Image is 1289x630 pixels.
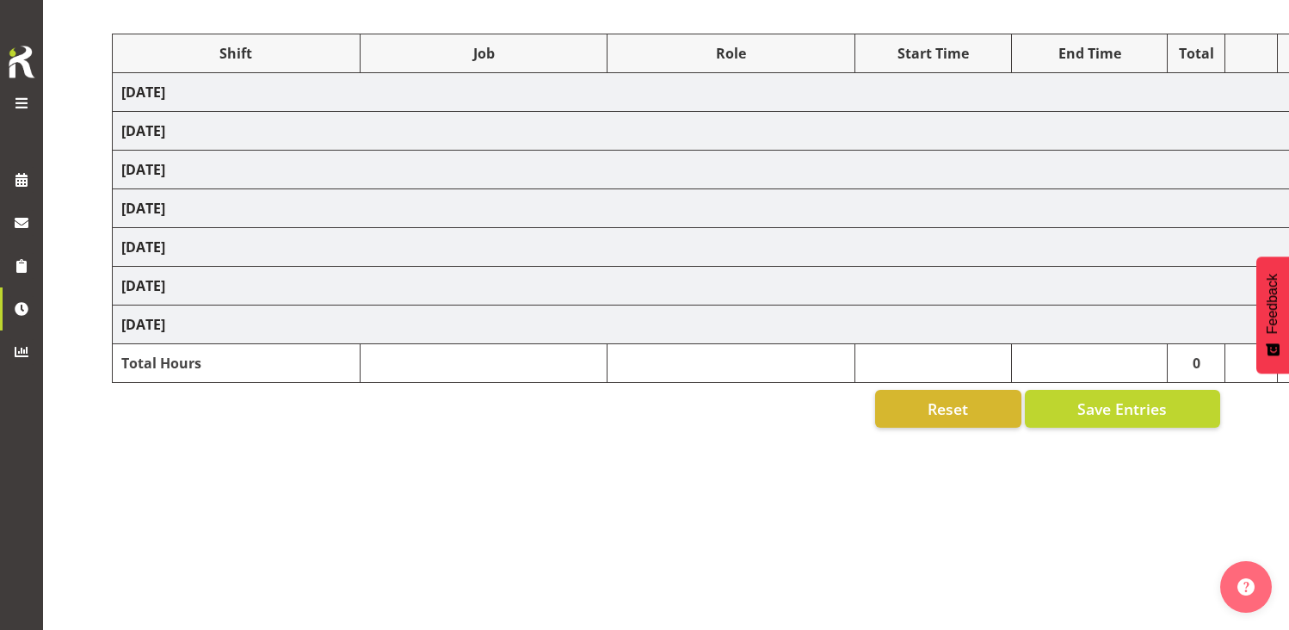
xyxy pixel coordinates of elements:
div: Start Time [864,43,1002,64]
span: Feedback [1265,274,1280,334]
img: help-xxl-2.png [1237,578,1255,596]
div: Role [616,43,846,64]
button: Feedback - Show survey [1256,256,1289,374]
button: Save Entries [1025,390,1220,428]
div: End Time [1021,43,1159,64]
img: Rosterit icon logo [4,43,39,81]
span: Reset [928,398,968,420]
div: Shift [121,43,351,64]
td: Total Hours [113,344,361,383]
div: Job [369,43,599,64]
button: Reset [875,390,1021,428]
span: Save Entries [1077,398,1167,420]
div: Total [1176,43,1216,64]
td: 0 [1168,344,1225,383]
